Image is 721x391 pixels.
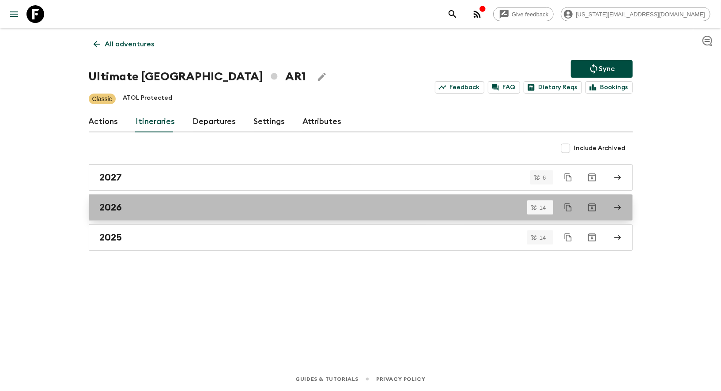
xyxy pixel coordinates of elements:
[583,169,601,186] button: Archive
[488,81,520,94] a: FAQ
[571,60,633,78] button: Sync adventure departures to the booking engine
[524,81,582,94] a: Dietary Reqs
[89,111,118,132] a: Actions
[507,11,553,18] span: Give feedback
[92,94,112,103] p: Classic
[585,81,633,94] a: Bookings
[89,164,633,191] a: 2027
[89,224,633,251] a: 2025
[534,205,551,211] span: 14
[560,229,576,245] button: Duplicate
[100,172,122,183] h2: 2027
[574,144,626,153] span: Include Archived
[136,111,175,132] a: Itineraries
[5,5,23,23] button: menu
[534,235,551,241] span: 14
[89,68,306,86] h1: Ultimate [GEOGRAPHIC_DATA] AR1
[493,7,554,21] a: Give feedback
[560,199,576,215] button: Duplicate
[123,94,172,104] p: ATOL Protected
[100,202,122,213] h2: 2026
[571,11,710,18] span: [US_STATE][EMAIL_ADDRESS][DOMAIN_NAME]
[444,5,461,23] button: search adventures
[105,39,155,49] p: All adventures
[435,81,484,94] a: Feedback
[303,111,342,132] a: Attributes
[376,374,425,384] a: Privacy Policy
[89,35,159,53] a: All adventures
[193,111,236,132] a: Departures
[560,169,576,185] button: Duplicate
[583,199,601,216] button: Archive
[89,194,633,221] a: 2026
[583,229,601,246] button: Archive
[313,68,331,86] button: Edit Adventure Title
[254,111,285,132] a: Settings
[295,374,359,384] a: Guides & Tutorials
[537,175,551,180] span: 6
[561,7,710,21] div: [US_STATE][EMAIL_ADDRESS][DOMAIN_NAME]
[599,64,615,74] p: Sync
[100,232,122,243] h2: 2025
